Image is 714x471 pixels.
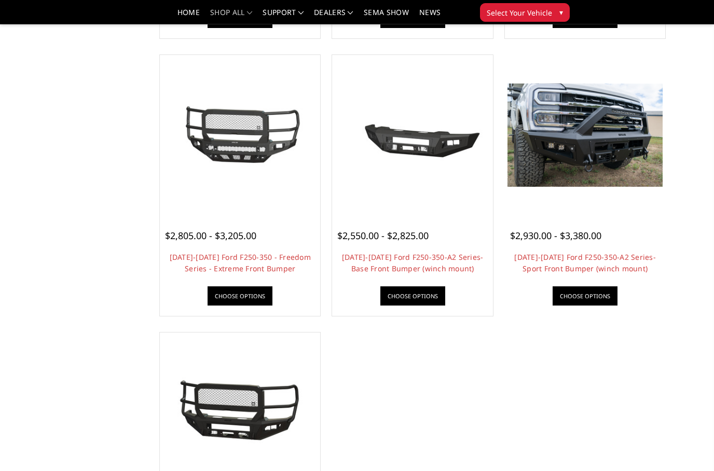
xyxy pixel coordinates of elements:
[162,377,318,449] img: 2023-2025 Ford F250-350-A2 Series-Extreme Front Bumper (winch mount)
[553,286,617,306] a: Choose Options
[170,252,311,273] a: [DATE]-[DATE] Ford F250-350 - Freedom Series - Extreme Front Bumper
[263,9,304,24] a: Support
[487,7,552,18] span: Select Your Vehicle
[162,58,318,213] a: 2023-2025 Ford F250-350 - Freedom Series - Extreme Front Bumper 2023-2025 Ford F250-350 - Freedom...
[337,229,429,242] span: $2,550.00 - $2,825.00
[335,58,490,213] a: 2023-2025 Ford F250-350-A2 Series-Base Front Bumper (winch mount) 2023-2025 Ford F250-350-A2 Seri...
[165,229,256,242] span: $2,805.00 - $3,205.00
[559,7,563,18] span: ▾
[208,286,272,306] a: Choose Options
[514,252,656,273] a: [DATE]-[DATE] Ford F250-350-A2 Series-Sport Front Bumper (winch mount)
[364,9,409,24] a: SEMA Show
[342,252,484,273] a: [DATE]-[DATE] Ford F250-350-A2 Series-Base Front Bumper (winch mount)
[507,84,663,187] img: 2023-2025 Ford F250-350-A2 Series-Sport Front Bumper (winch mount)
[419,9,441,24] a: News
[507,58,663,213] a: 2023-2025 Ford F250-350-A2 Series-Sport Front Bumper (winch mount) 2023-2025 Ford F250-350-A2 Ser...
[380,286,445,306] a: Choose Options
[314,9,353,24] a: Dealers
[510,229,601,242] span: $2,930.00 - $3,380.00
[177,9,200,24] a: Home
[210,9,252,24] a: shop all
[480,3,570,22] button: Select Your Vehicle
